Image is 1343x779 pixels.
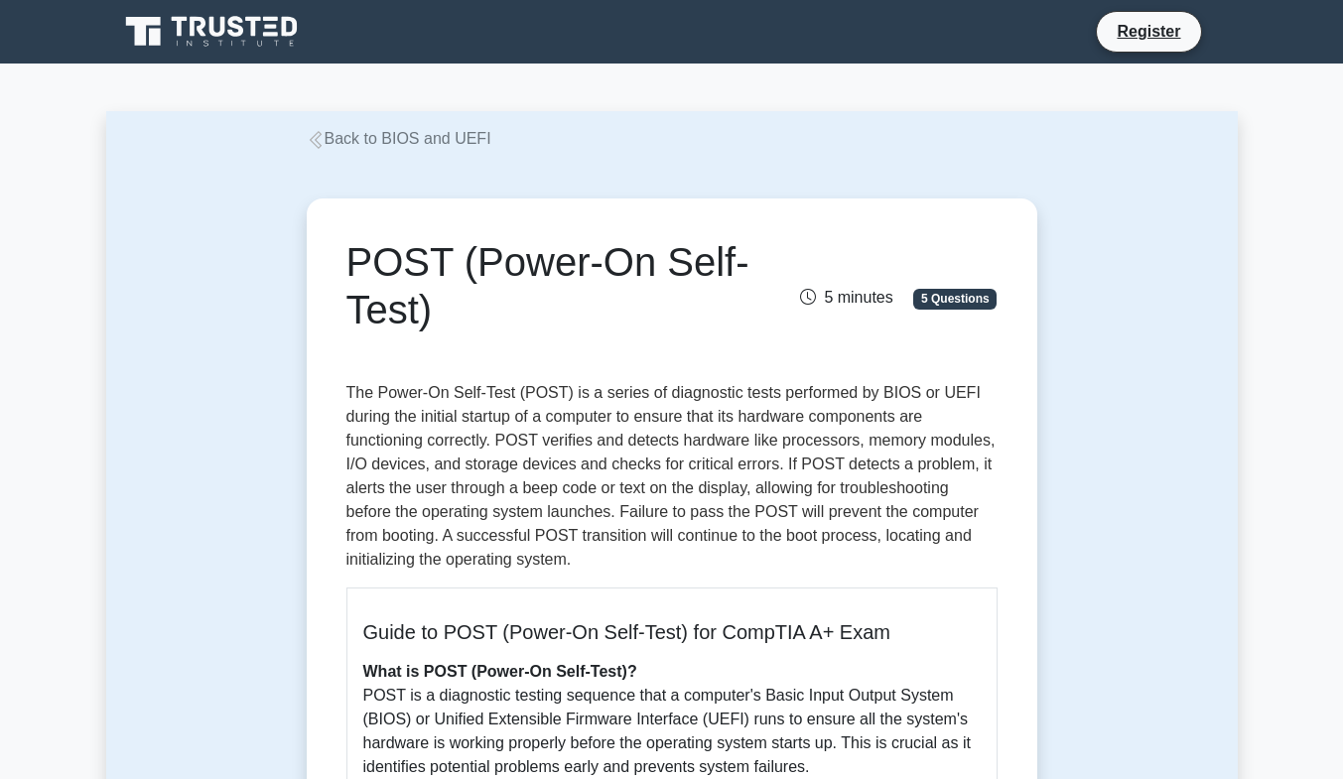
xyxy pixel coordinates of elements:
[1105,19,1192,44] a: Register
[800,289,892,306] span: 5 minutes
[363,663,637,680] b: What is POST (Power-On Self-Test)?
[913,289,997,309] span: 5 Questions
[346,238,772,333] h1: POST (Power-On Self-Test)
[363,620,981,644] h5: Guide to POST (Power-On Self-Test) for CompTIA A+ Exam
[307,130,491,147] a: Back to BIOS and UEFI
[346,381,998,572] p: The Power-On Self-Test (POST) is a series of diagnostic tests performed by BIOS or UEFI during th...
